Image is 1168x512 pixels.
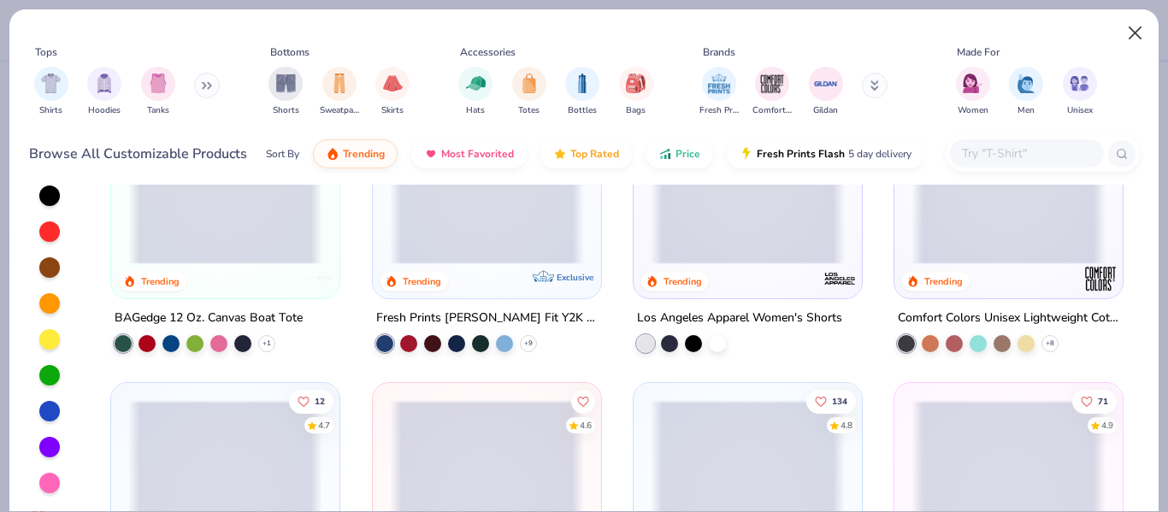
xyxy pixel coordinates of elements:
[568,104,597,117] span: Bottles
[375,67,410,117] button: filter button
[270,44,310,60] div: Bottoms
[88,104,121,117] span: Hoodies
[141,67,175,117] button: filter button
[263,338,271,349] span: + 1
[343,147,385,161] span: Trending
[301,262,335,296] img: BAGedge logo
[320,67,359,117] div: filter for Sweatpants
[424,147,438,161] img: most_fav.gif
[956,67,990,117] div: filter for Women
[315,397,325,406] span: 12
[752,104,792,117] span: Comfort Colors
[34,67,68,117] div: filter for Shirts
[956,67,990,117] button: filter button
[318,420,330,433] div: 4.7
[1101,420,1113,433] div: 4.9
[646,139,713,168] button: Price
[752,67,792,117] div: filter for Comfort Colors
[699,104,739,117] span: Fresh Prints
[276,74,296,93] img: Shorts Image
[458,67,493,117] div: filter for Hats
[1009,67,1043,117] button: filter button
[41,74,61,93] img: Shirts Image
[320,104,359,117] span: Sweatpants
[268,67,303,117] div: filter for Shorts
[375,67,410,117] div: filter for Skirts
[740,147,753,161] img: flash.gif
[115,308,303,329] div: BAGedge 12 Oz. Canvas Boat Tote
[1119,17,1152,50] button: Close
[458,67,493,117] button: filter button
[806,390,856,414] button: Like
[268,67,303,117] button: filter button
[87,67,121,117] div: filter for Hoodies
[381,104,404,117] span: Skirts
[823,262,857,296] img: Los Angeles Apparel logo
[565,67,599,117] button: filter button
[313,139,398,168] button: Trending
[841,420,852,433] div: 4.8
[460,44,516,60] div: Accessories
[570,147,619,161] span: Top Rated
[584,87,778,264] img: 3fc92740-5882-4e3e-bee8-f78ba58ba36d
[466,74,486,93] img: Hats Image
[149,74,168,93] img: Tanks Image
[512,67,546,117] div: filter for Totes
[809,67,843,117] button: filter button
[960,144,1092,163] input: Try "T-Shirt"
[626,74,645,93] img: Bags Image
[266,146,299,162] div: Sort By
[512,67,546,117] button: filter button
[520,74,539,93] img: Totes Image
[524,338,533,349] span: + 9
[1009,67,1043,117] div: filter for Men
[626,104,646,117] span: Bags
[95,74,114,93] img: Hoodies Image
[759,71,785,97] img: Comfort Colors Image
[1063,67,1097,117] div: filter for Unisex
[958,104,988,117] span: Women
[1098,397,1108,406] span: 71
[34,67,68,117] button: filter button
[813,71,839,97] img: Gildan Image
[411,139,527,168] button: Most Favorited
[441,147,514,161] span: Most Favorited
[540,139,632,168] button: Top Rated
[1070,74,1089,93] img: Unisex Image
[553,147,567,161] img: TopRated.gif
[376,308,598,329] div: Fresh Prints [PERSON_NAME] Fit Y2K Shirt
[330,74,349,93] img: Sweatpants Image
[273,104,299,117] span: Shorts
[466,104,485,117] span: Hats
[87,67,121,117] button: filter button
[1046,338,1054,349] span: + 8
[637,308,842,329] div: Los Angeles Apparel Women's Shorts
[326,147,339,161] img: trending.gif
[141,67,175,117] div: filter for Tanks
[1067,104,1093,117] span: Unisex
[1018,104,1035,117] span: Men
[752,67,792,117] button: filter button
[699,67,739,117] div: filter for Fresh Prints
[35,44,57,60] div: Tops
[703,44,735,60] div: Brands
[579,420,591,433] div: 4.6
[383,74,403,93] img: Skirts Image
[570,390,594,414] button: Like
[809,67,843,117] div: filter for Gildan
[29,144,247,164] div: Browse All Customizable Products
[518,104,540,117] span: Totes
[573,74,592,93] img: Bottles Image
[619,67,653,117] button: filter button
[1063,67,1097,117] button: filter button
[699,67,739,117] button: filter button
[1083,262,1118,296] img: Comfort Colors logo
[565,67,599,117] div: filter for Bottles
[147,104,169,117] span: Tanks
[706,71,732,97] img: Fresh Prints Image
[1017,74,1035,93] img: Men Image
[832,397,847,406] span: 134
[619,67,653,117] div: filter for Bags
[963,74,982,93] img: Women Image
[675,147,700,161] span: Price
